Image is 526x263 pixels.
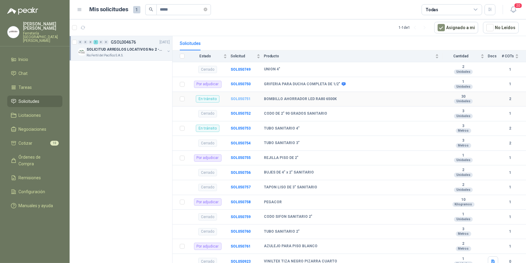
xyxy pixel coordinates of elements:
span: Negociaciones [19,126,47,133]
a: SOL050750 [231,82,251,86]
a: SOL050753 [231,126,251,130]
b: 1 [442,257,484,261]
b: 2 [442,65,484,69]
div: Cerrado [198,169,217,176]
b: 2 [442,183,484,187]
b: 2 [502,96,519,102]
b: 1 [442,79,484,84]
div: En tránsito [196,95,219,103]
div: Unidades [454,158,473,163]
b: SOL050755 [231,156,251,160]
div: En tránsito [196,125,219,132]
b: TAPON LISO DE 3" SANITARIO [264,185,317,190]
b: 2 [442,168,484,173]
div: Unidades [454,99,473,104]
b: 1 [502,81,519,87]
div: Metros [456,143,471,148]
a: Inicio [7,54,62,65]
b: SOL050761 [231,244,251,248]
span: Estado [188,54,222,58]
p: Rio Fertil del Pacífico S.A.S. [87,53,123,58]
img: Company Logo [8,26,19,38]
a: Órdenes de Compra [7,151,62,170]
b: 30 [442,94,484,99]
div: Cerrado [198,140,217,147]
b: TUBO SANITARIO 2" [264,229,300,234]
b: 1 [442,212,484,217]
span: Tareas [19,84,32,91]
b: 1 [502,199,519,205]
p: [PERSON_NAME] [PERSON_NAME] [23,22,62,30]
span: 10 [50,141,59,146]
b: BOMBILLO AHORRADOR LED RA80 6500K [264,97,337,102]
div: Metros [456,128,471,133]
b: CODO DE 2" 90 GRADOS SANITARIO [264,111,327,116]
a: SOL050758 [231,200,251,204]
th: Docs [488,50,502,62]
b: 1 [502,155,519,161]
p: Ferretería [GEOGRAPHIC_DATA][PERSON_NAME] [23,32,62,42]
div: 0 [99,40,103,44]
b: 1 [502,170,519,176]
div: Por adjudicar [194,154,222,162]
a: SOL050757 [231,185,251,189]
a: Negociaciones [7,123,62,135]
button: Asignado a mi [434,22,478,33]
div: Solicitudes [180,40,201,47]
b: UNION 4" [264,67,280,72]
b: 1 [502,67,519,72]
div: Unidades [454,69,473,74]
button: 20 [508,4,519,15]
span: 20 [514,3,522,8]
span: search [149,7,153,12]
img: Company Logo [78,48,85,56]
span: Remisiones [19,174,41,181]
img: Logo peakr [7,7,38,15]
span: close-circle [204,8,207,11]
b: 1 [502,214,519,220]
b: 3 [442,138,484,143]
b: BUJES DE 4" x 2" SANITARIO [264,170,314,175]
div: Kilogramos [452,202,475,207]
b: 3 [442,124,484,129]
span: Manuales y ayuda [19,202,53,209]
b: 3 [442,227,484,232]
th: Producto [264,50,442,62]
span: Cantidad [442,54,479,58]
h1: Mis solicitudes [90,5,128,14]
div: Unidades [454,187,473,192]
div: Cerrado [198,110,217,117]
div: Por adjudicar [194,198,222,206]
a: SOL050751 [231,97,251,101]
th: # COTs [502,50,526,62]
div: Unidades [454,173,473,177]
b: 10 [442,197,484,202]
div: Cerrado [198,228,217,235]
div: 0 [78,40,83,44]
span: Solicitud [231,54,255,58]
a: SOL050759 [231,215,251,219]
span: Solicitudes [19,98,40,105]
p: [DATE] [159,39,170,45]
b: 3 [442,109,484,114]
b: AZULEJO PARA PISO BLANCO [264,244,317,249]
div: 0 [104,40,108,44]
a: Licitaciones [7,110,62,121]
a: SOL050749 [231,67,251,72]
button: No Leídos [483,22,519,33]
div: 1 - 1 de 1 [399,23,429,32]
a: SOL050760 [231,229,251,234]
div: Unidades [454,217,473,222]
b: 2 [442,241,484,246]
div: Metros [456,231,471,236]
span: Cotizar [19,140,33,147]
div: Unidades [454,114,473,119]
span: Licitaciones [19,112,41,119]
b: GRIFERIA PARA DUCHA COMPLETA DE 1/2" [264,82,340,87]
